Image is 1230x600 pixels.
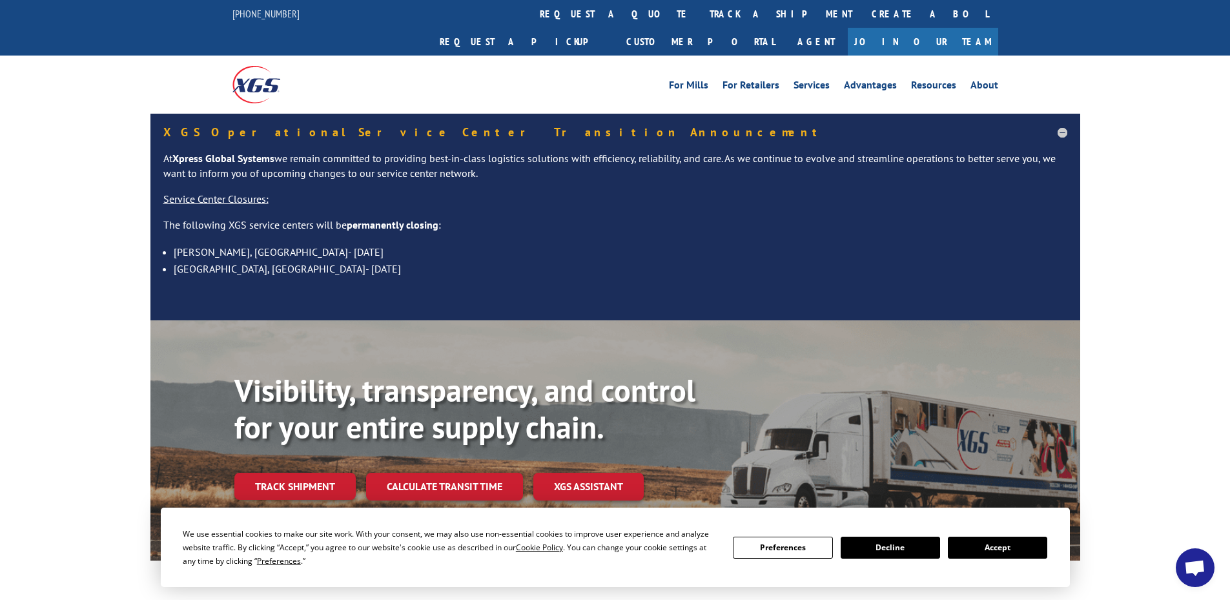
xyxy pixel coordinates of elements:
a: Calculate transit time [366,473,523,501]
button: Preferences [733,537,832,559]
a: Resources [911,80,956,94]
a: Services [794,80,830,94]
div: Cookie Consent Prompt [161,508,1070,587]
strong: Xpress Global Systems [172,152,274,165]
li: [GEOGRAPHIC_DATA], [GEOGRAPHIC_DATA]- [DATE] [174,260,1067,277]
a: Request a pickup [430,28,617,56]
p: The following XGS service centers will be : [163,218,1067,243]
strong: permanently closing [347,218,438,231]
a: [PHONE_NUMBER] [232,7,300,20]
span: Preferences [257,555,301,566]
a: Track shipment [234,473,356,500]
a: Customer Portal [617,28,784,56]
a: For Retailers [723,80,779,94]
a: Open chat [1176,548,1215,587]
a: Join Our Team [848,28,998,56]
span: Cookie Policy [516,542,563,553]
a: For Mills [669,80,708,94]
button: Decline [841,537,940,559]
b: Visibility, transparency, and control for your entire supply chain. [234,370,695,448]
a: Advantages [844,80,897,94]
button: Accept [948,537,1047,559]
a: About [970,80,998,94]
div: We use essential cookies to make our site work. With your consent, we may also use non-essential ... [183,527,717,568]
a: Agent [784,28,848,56]
a: XGS ASSISTANT [533,473,644,501]
u: Service Center Closures: [163,192,269,205]
p: At we remain committed to providing best-in-class logistics solutions with efficiency, reliabilit... [163,151,1067,192]
li: [PERSON_NAME], [GEOGRAPHIC_DATA]- [DATE] [174,243,1067,260]
h5: XGS Operational Service Center Transition Announcement [163,127,1067,138]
